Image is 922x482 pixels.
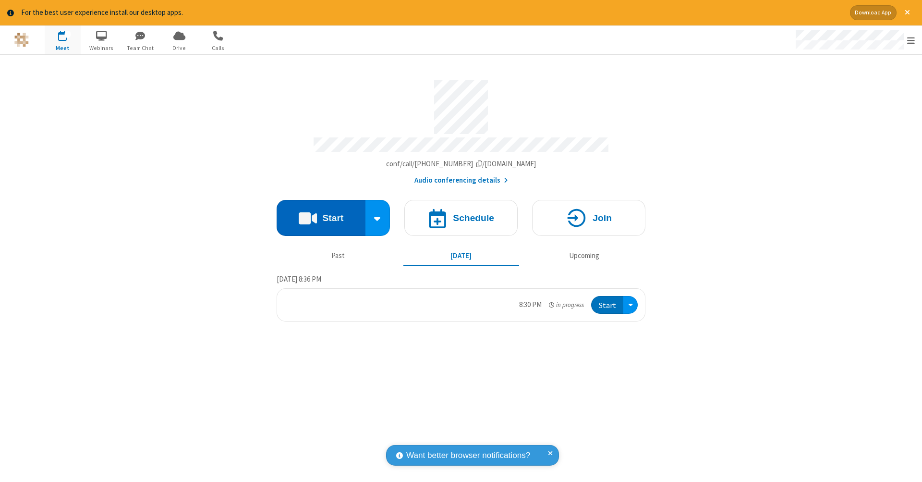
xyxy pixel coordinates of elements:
button: Download App [850,5,897,20]
div: Open menu [623,296,638,314]
button: Copy my meeting room linkCopy my meeting room link [386,159,536,170]
span: Calls [200,44,236,52]
button: [DATE] [403,247,519,265]
button: Audio conferencing details [414,175,508,186]
button: Join [532,200,645,236]
button: Close alert [900,5,915,20]
h4: Start [322,213,343,222]
div: Open menu [787,25,922,54]
span: Webinars [84,44,120,52]
button: Start [277,200,365,236]
div: Start conference options [365,200,390,236]
em: in progress [549,300,584,309]
div: 8:30 PM [519,299,542,310]
button: Schedule [404,200,518,236]
button: Upcoming [526,247,642,265]
span: Meet [45,44,81,52]
span: Drive [161,44,197,52]
button: Logo [3,25,39,54]
button: Start [591,296,623,314]
section: Account details [277,73,645,185]
section: Today's Meetings [277,273,645,321]
button: Past [280,247,396,265]
span: [DATE] 8:36 PM [277,274,321,284]
div: 1 [65,31,71,38]
h4: Join [593,213,612,222]
h4: Schedule [453,213,494,222]
span: Team Chat [122,44,158,52]
span: Copy my meeting room link [386,159,536,168]
img: QA Selenium DO NOT DELETE OR CHANGE [14,33,29,47]
span: Want better browser notifications? [406,449,530,462]
div: For the best user experience install our desktop apps. [21,7,843,18]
